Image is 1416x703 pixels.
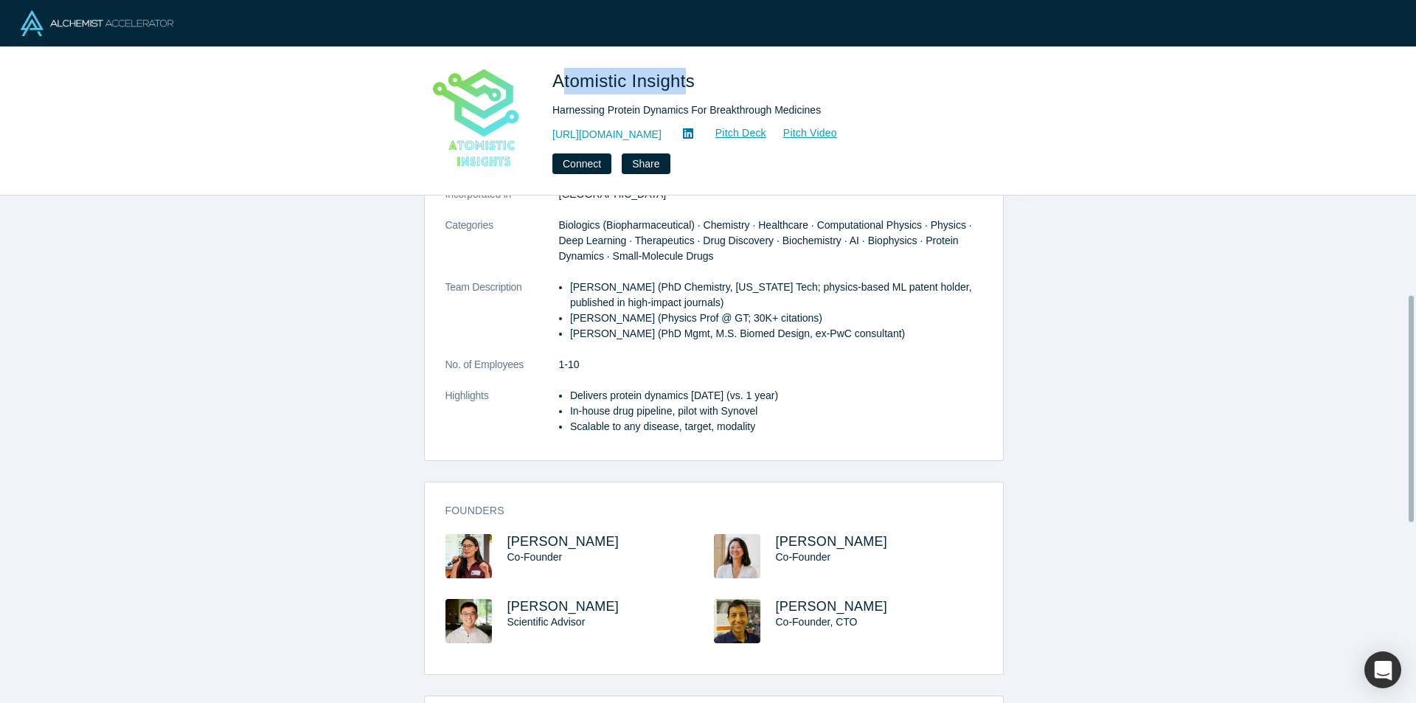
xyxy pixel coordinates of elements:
[445,534,492,578] img: Katie Kuo's Profile Image
[445,503,962,519] h3: Founders
[507,616,586,628] span: Scientific Advisor
[776,551,831,563] span: Co-Founder
[570,419,982,434] p: Scalable to any disease, target, modality
[428,68,532,171] img: Atomistic Insights's Logo
[507,534,619,549] a: [PERSON_NAME]
[552,153,611,174] button: Connect
[570,311,982,326] p: [PERSON_NAME] (Physics Prof @ GT; 30K+ citations)
[507,599,619,614] a: [PERSON_NAME]
[445,218,559,280] dt: Categories
[622,153,670,174] button: Share
[445,599,492,643] img: Andrew Pang's Profile Image
[699,125,767,142] a: Pitch Deck
[714,534,760,578] img: Shiyao Bao's Profile Image
[445,357,559,388] dt: No. of Employees
[570,404,982,419] p: In-house drug pipeline, pilot with Synovel
[552,127,662,142] a: [URL][DOMAIN_NAME]
[445,187,559,218] dt: Incorporated in
[552,103,965,118] div: Harnessing Protein Dynamics For Breakthrough Medicines
[570,280,982,311] p: [PERSON_NAME] (PhD Chemistry, [US_STATE] Tech; physics-based ML patent holder, published in high-...
[776,616,858,628] span: Co-Founder, CTO
[445,280,559,357] dt: Team Description
[776,599,888,614] a: [PERSON_NAME]
[559,219,972,262] span: Biologics (Biopharmaceutical) · Chemistry · Healthcare · Computational Physics · Physics · Deep L...
[559,357,982,373] dd: 1-10
[21,10,173,36] img: Alchemist Logo
[767,125,838,142] a: Pitch Video
[776,534,888,549] a: [PERSON_NAME]
[714,599,760,643] img: JC Gumbart's Profile Image
[570,326,982,342] p: [PERSON_NAME] (PhD Mgmt, M.S. Biomed Design, ex-PwC consultant)
[445,388,559,450] dt: Highlights
[552,71,700,91] span: Atomistic Insights
[507,551,563,563] span: Co-Founder
[570,388,982,404] p: Delivers protein dynamics [DATE] (vs. 1 year)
